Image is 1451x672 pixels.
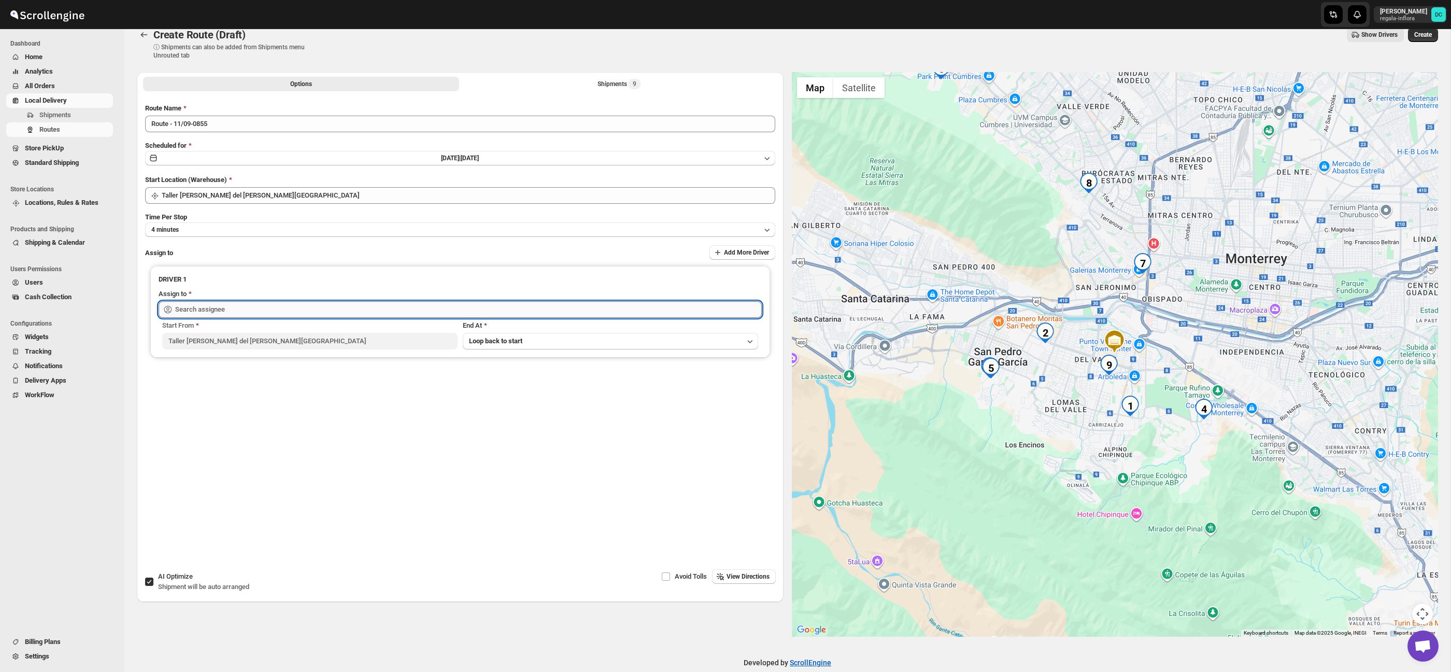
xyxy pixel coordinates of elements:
div: 7 [1132,253,1153,274]
button: Create [1408,27,1438,42]
button: Loop back to start [463,333,758,349]
a: ScrollEngine [790,659,831,667]
span: [DATE] [461,155,479,162]
h3: DRIVER 1 [159,274,762,285]
span: Loop back to start [469,337,522,345]
span: 4 minutes [151,226,179,234]
div: End At [463,320,758,331]
span: Route Name [145,104,181,112]
span: [DATE] | [441,155,461,162]
button: [DATE]|[DATE] [145,151,775,165]
button: Settings [6,649,113,664]
button: Analytics [6,64,113,79]
a: Report a map error [1393,630,1435,636]
button: Billing Plans [6,635,113,649]
span: Avoid Tolls [675,572,707,580]
input: Eg: Bengaluru Route [145,116,775,132]
p: ⓘ Shipments can also be added from Shipments menu Unrouted tab [153,43,317,60]
span: Users [25,278,43,286]
span: Store PickUp [25,144,64,152]
span: Cash Collection [25,293,72,301]
div: 1 [1120,396,1141,416]
span: Time Per Stop [145,213,187,221]
button: Add More Driver [709,245,775,260]
button: Keyboard shortcuts [1244,629,1288,637]
button: Show street map [797,77,833,98]
input: Search location [162,187,775,204]
span: Locations, Rules & Rates [25,199,98,206]
span: Settings [25,652,49,660]
span: Scheduled for [145,142,187,149]
button: Show Drivers [1347,27,1404,42]
span: Billing Plans [25,638,61,646]
img: ScrollEngine [8,2,86,27]
span: All Orders [25,82,55,90]
button: User menu [1374,6,1447,23]
div: All Route Options [137,95,784,487]
button: Selected Shipments [461,77,777,91]
button: Users [6,275,113,290]
span: Shipping & Calendar [25,239,85,246]
span: Analytics [25,67,53,75]
span: Start Location (Warehouse) [145,176,227,184]
button: WorkFlow [6,388,113,402]
span: Notifications [25,362,63,370]
button: All Route Options [143,77,459,91]
span: Options [290,80,312,88]
text: DC [1435,11,1442,18]
span: View Directions [727,572,770,581]
button: 4 minutes [145,222,775,237]
div: 3 [979,357,1000,378]
span: Widgets [25,333,49,341]
button: Home [6,50,113,64]
span: 9 [633,80,636,88]
span: Create [1414,31,1432,39]
button: View Directions [712,569,776,584]
span: Products and Shipping [10,225,117,233]
button: Routes [137,27,151,42]
div: 5 [980,358,1001,379]
p: regala-inflora [1380,16,1427,22]
button: Map camera controls [1412,604,1433,624]
button: Tracking [6,344,113,359]
button: Locations, Rules & Rates [6,195,113,210]
span: Map data ©2025 Google, INEGI [1294,630,1367,636]
button: Notifications [6,359,113,373]
button: Routes [6,122,113,137]
button: Shipments [6,108,113,122]
span: Configurations [10,319,117,328]
button: All Orders [6,79,113,93]
span: Standard Shipping [25,159,79,166]
span: Shipment will be auto arranged [158,583,249,591]
p: [PERSON_NAME] [1380,7,1427,16]
span: Shipments [39,111,71,119]
span: Users Permissions [10,265,117,273]
span: Delivery Apps [25,376,66,384]
span: Dashboard [10,39,117,48]
p: Developed by [744,657,831,668]
button: Widgets [6,330,113,344]
div: 8 [1078,173,1099,193]
div: 9 [1099,355,1119,375]
span: Local Delivery [25,96,67,104]
span: AI Optimize [158,572,193,580]
a: Terms (opens in new tab) [1373,630,1387,636]
img: Google [794,623,829,637]
span: Show Drivers [1361,31,1398,39]
div: 4 [1193,399,1214,419]
span: DAVID CORONADO [1431,7,1446,22]
span: Start From [162,321,194,329]
span: WorkFlow [25,391,54,399]
div: 2 [1035,323,1056,343]
button: Shipping & Calendar [6,235,113,250]
div: Shipments [598,79,641,89]
span: Routes [39,125,60,133]
div: Open chat [1407,631,1439,662]
span: Assign to [145,249,173,257]
span: Tracking [25,347,51,355]
button: Show satellite imagery [833,77,885,98]
input: Search assignee [175,301,762,318]
span: Add More Driver [724,248,769,257]
button: Delivery Apps [6,373,113,388]
div: Assign to [159,289,187,299]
